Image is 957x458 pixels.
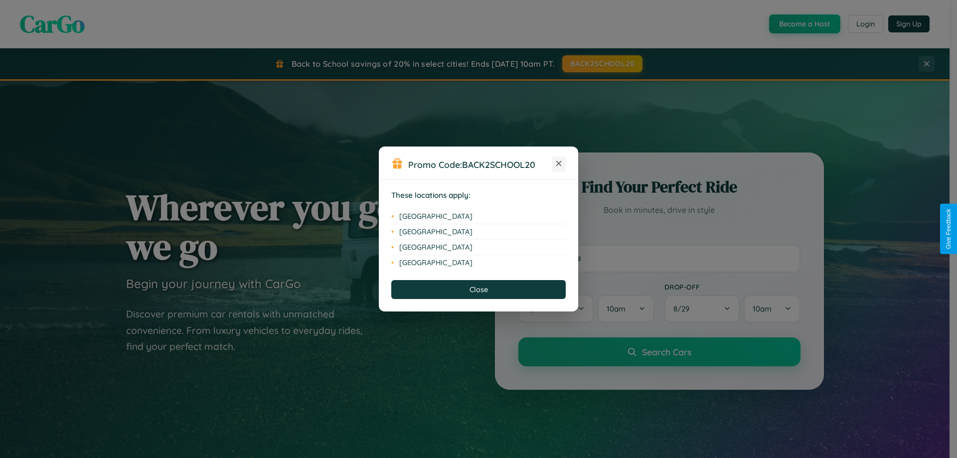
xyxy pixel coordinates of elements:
li: [GEOGRAPHIC_DATA] [391,240,566,255]
strong: These locations apply: [391,190,471,200]
b: BACK2SCHOOL20 [462,159,535,170]
li: [GEOGRAPHIC_DATA] [391,209,566,224]
div: Give Feedback [945,209,952,249]
button: Close [391,280,566,299]
li: [GEOGRAPHIC_DATA] [391,224,566,240]
h3: Promo Code: [408,159,552,170]
li: [GEOGRAPHIC_DATA] [391,255,566,270]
